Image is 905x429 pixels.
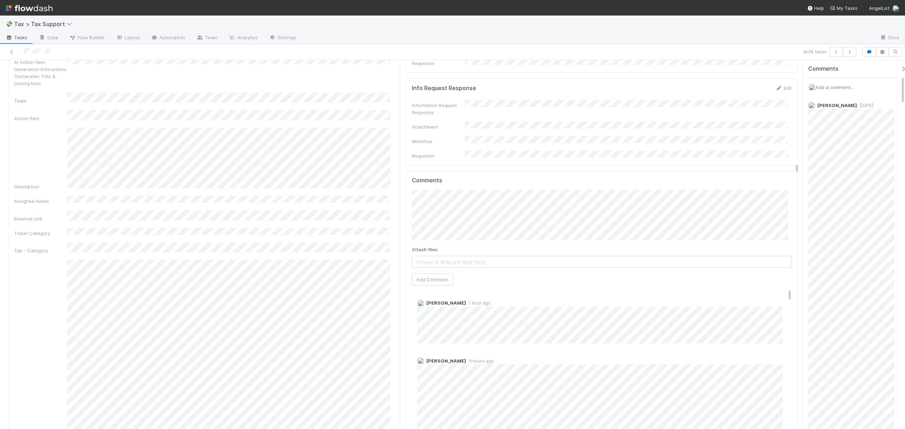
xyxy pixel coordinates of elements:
[466,358,494,364] span: 9 hours ago
[14,183,67,190] div: Description
[14,59,67,87] div: AI Action Item Generation Instructions (Generates Title & Description)
[14,215,67,222] div: External Link
[412,177,792,184] h5: Comments
[412,152,465,159] div: Requestor
[110,33,145,44] a: Layout
[69,34,105,41] span: Flow Builder
[775,85,792,91] a: Edit
[808,65,839,72] span: Comments
[869,5,889,11] span: AngelList
[426,358,466,364] span: [PERSON_NAME]
[412,246,438,253] label: Attach files:
[412,85,476,92] h5: Info Request Response
[830,5,858,12] a: My Tasks
[808,84,816,91] img: avatar_d45d11ee-0024-4901-936f-9df0a9cc3b4e.png
[466,300,491,306] span: 1 hour ago
[263,33,302,44] a: Settings
[14,247,67,254] div: Tax - Category
[412,102,465,116] div: Information Request Response
[412,60,465,67] div: Requestor
[6,34,28,41] span: Tasks
[14,97,67,104] div: Team
[14,230,67,237] div: Ticket Category
[857,103,873,108] span: [DATE]
[808,102,815,109] img: avatar_7ba8ec58-bd0f-432b-b5d2-ae377bfaef52.png
[426,300,466,306] span: [PERSON_NAME]
[803,48,827,55] span: 3 of 6 tasks
[14,198,67,205] div: Assignee Notes
[817,102,857,108] span: [PERSON_NAME]
[145,33,191,44] a: Automation
[807,5,824,12] div: Help
[6,21,13,27] span: 💸
[64,33,110,44] a: Flow Builder
[14,115,67,122] div: Action Item
[412,123,465,130] div: Attachment
[417,357,424,364] img: avatar_66854b90-094e-431f-b713-6ac88429a2b8.png
[417,300,424,307] img: avatar_7ba8ec58-bd0f-432b-b5d2-ae377bfaef52.png
[33,33,64,44] a: Data
[191,33,223,44] a: Team
[892,5,899,12] img: avatar_d45d11ee-0024-4901-936f-9df0a9cc3b4e.png
[874,33,905,44] a: Docs
[816,84,854,90] span: Add a comment...
[223,33,263,44] a: Analytics
[830,5,858,11] span: My Tasks
[412,256,792,268] span: Choose or drag and drop file(s)
[6,2,53,14] img: logo-inverted-e16ddd16eac7371096b0.svg
[14,20,75,28] span: Tax > Tax Support
[412,138,465,145] div: Workflow
[412,274,453,286] button: Add Comment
